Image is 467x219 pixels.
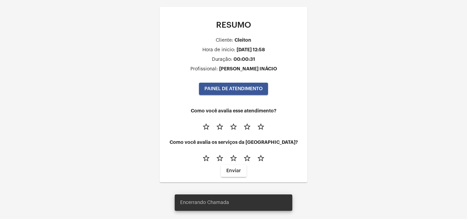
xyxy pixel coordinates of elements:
div: Cliente: [216,38,233,43]
span: Encerrando Chamada [180,199,229,206]
div: 00:00:31 [233,57,255,62]
mat-icon: star_border [216,123,224,131]
mat-icon: star_border [243,154,251,162]
div: Profissional: [190,67,218,72]
h4: Como você avalia esse atendimento? [165,108,302,113]
mat-icon: star_border [202,154,210,162]
div: Cleiton [235,38,251,43]
div: Duração: [212,57,232,62]
h4: Como você avalia os serviços da [GEOGRAPHIC_DATA]? [165,140,302,145]
p: RESUMO [165,20,302,29]
span: PAINEL DE ATENDIMENTO [204,86,263,91]
mat-icon: star_border [229,154,238,162]
div: [PERSON_NAME] INÁCIO [219,66,277,71]
mat-icon: star_border [216,154,224,162]
mat-icon: star_border [257,154,265,162]
mat-icon: star_border [229,123,238,131]
mat-icon: star_border [243,123,251,131]
div: [DATE] 12:58 [237,47,265,52]
div: Hora de inicio: [202,47,235,53]
mat-icon: star_border [257,123,265,131]
mat-icon: star_border [202,123,210,131]
span: Enviar [226,168,241,173]
button: Enviar [221,165,246,177]
button: PAINEL DE ATENDIMENTO [199,83,268,95]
